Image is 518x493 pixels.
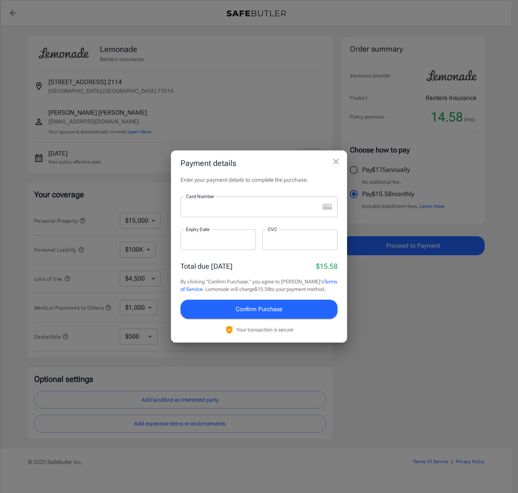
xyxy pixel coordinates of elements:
[171,150,347,176] h2: Payment details
[236,326,294,333] p: Your transaction is secure
[186,226,210,233] label: Expiry Date
[236,304,282,314] span: Confirm Purchase
[186,236,250,243] iframe: Secure expiration date input frame
[186,203,319,210] iframe: Secure card number input frame
[268,236,332,243] iframe: Secure CVC input frame
[180,261,232,272] p: Total due [DATE]
[186,193,214,200] label: Card Number
[316,261,338,272] p: $15.58
[328,154,344,169] button: close
[180,176,338,184] p: Enter your payment details to complete the purchase.
[180,278,338,293] p: By clicking "Confirm Purchase," you agree to [PERSON_NAME]'s . Lemonade will charge $15.58 to you...
[180,300,338,319] button: Confirm Purchase
[268,226,277,233] label: CVC
[322,204,332,210] svg: unknown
